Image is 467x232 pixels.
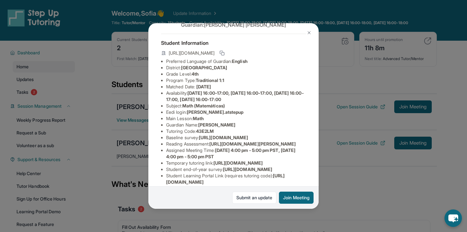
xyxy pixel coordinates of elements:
li: Reading Assessment : [166,141,306,147]
li: Student Direct Learning Portal Link (no tutoring code required) : [166,185,306,198]
h4: Student Information [161,39,306,47]
span: Math [193,116,204,121]
p: Guardian: [PERSON_NAME] [PERSON_NAME] [161,21,306,29]
li: Matched Date: [166,84,306,90]
button: Copy link [218,49,226,57]
li: Baseline survey : [166,134,306,141]
li: Guardian Name : [166,122,306,128]
li: Program Type: [166,77,306,84]
a: Submit an update [232,192,276,204]
span: [URL][DOMAIN_NAME] [213,160,263,166]
span: 43E2LM [196,128,214,134]
span: [URL][DOMAIN_NAME][PERSON_NAME] [209,141,296,147]
span: [DATE] 4:00 pm - 5:00 pm PST, [DATE] 4:00 pm - 5:00 pm PST [166,147,295,159]
li: Temporary tutoring link : [166,160,306,166]
img: Close Icon [307,30,312,35]
span: Math (Matemáticas) [182,103,225,108]
span: English [232,58,247,64]
span: Traditional 1:1 [196,78,224,83]
li: Student Learning Portal Link (requires tutoring code) : [166,173,306,185]
li: Eedi login : [166,109,306,115]
li: Main Lesson : [166,115,306,122]
span: [GEOGRAPHIC_DATA] [181,65,227,70]
li: Availability: [166,90,306,103]
li: Tutoring Code : [166,128,306,134]
button: chat-button [444,209,462,227]
li: Grade Level: [166,71,306,77]
span: [DATE] [196,84,211,89]
span: [PERSON_NAME].atstepup [187,109,244,115]
li: Subject : [166,103,306,109]
li: Preferred Language of Guardian: [166,58,306,65]
li: Student end-of-year survey : [166,166,306,173]
span: [PERSON_NAME] [198,122,235,127]
button: Join Meeting [279,192,314,204]
span: [URL][DOMAIN_NAME] [169,50,214,56]
span: [URL][DOMAIN_NAME] [223,167,272,172]
span: [URL][DOMAIN_NAME] [199,135,248,140]
span: 4th [192,71,199,77]
li: District: [166,65,306,71]
span: [DATE] 16:00-17:00, [DATE] 16:00-17:00, [DATE] 16:00-17:00, [DATE] 16:00-17:00 [166,90,304,102]
li: Assigned Meeting Time : [166,147,306,160]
